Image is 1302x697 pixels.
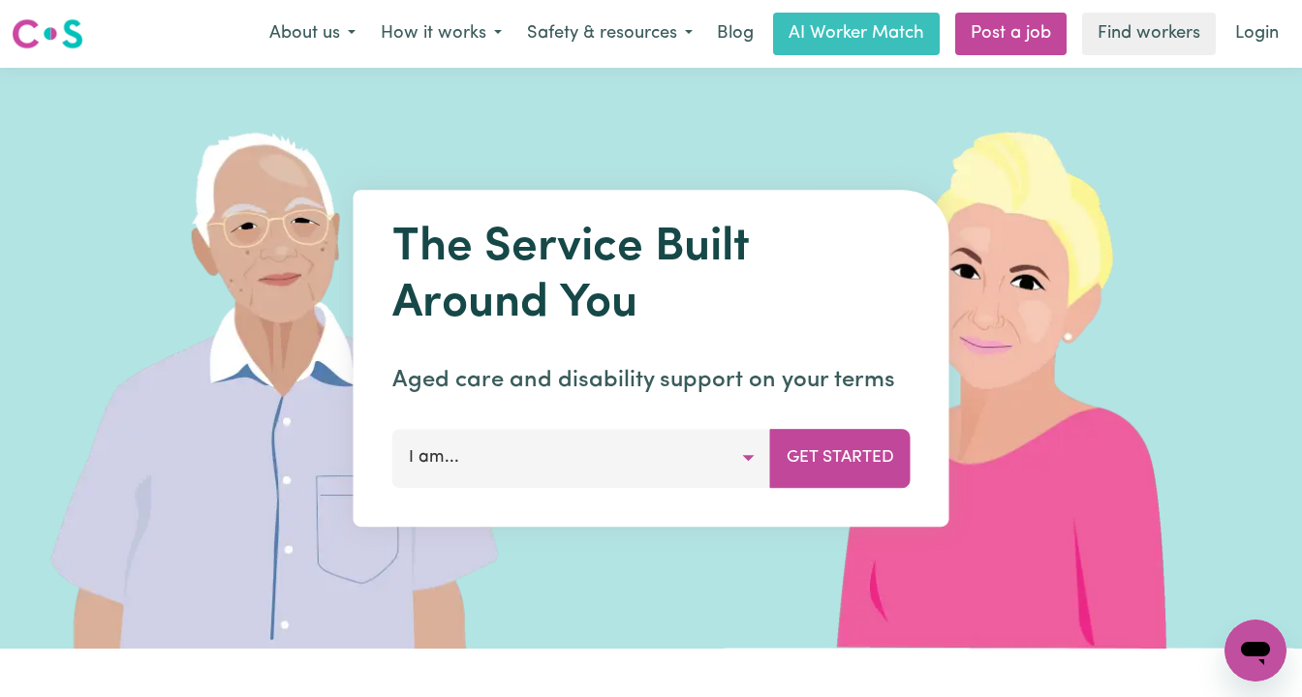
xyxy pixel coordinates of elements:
[773,13,940,55] a: AI Worker Match
[12,16,83,51] img: Careseekers logo
[392,221,911,332] h1: The Service Built Around You
[770,429,911,487] button: Get Started
[257,14,368,54] button: About us
[1224,620,1286,682] iframe: Button to launch messaging window
[705,13,765,55] a: Blog
[955,13,1067,55] a: Post a job
[12,12,83,56] a: Careseekers logo
[392,429,771,487] button: I am...
[368,14,514,54] button: How it works
[1224,13,1290,55] a: Login
[392,363,911,398] p: Aged care and disability support on your terms
[514,14,705,54] button: Safety & resources
[1082,13,1216,55] a: Find workers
